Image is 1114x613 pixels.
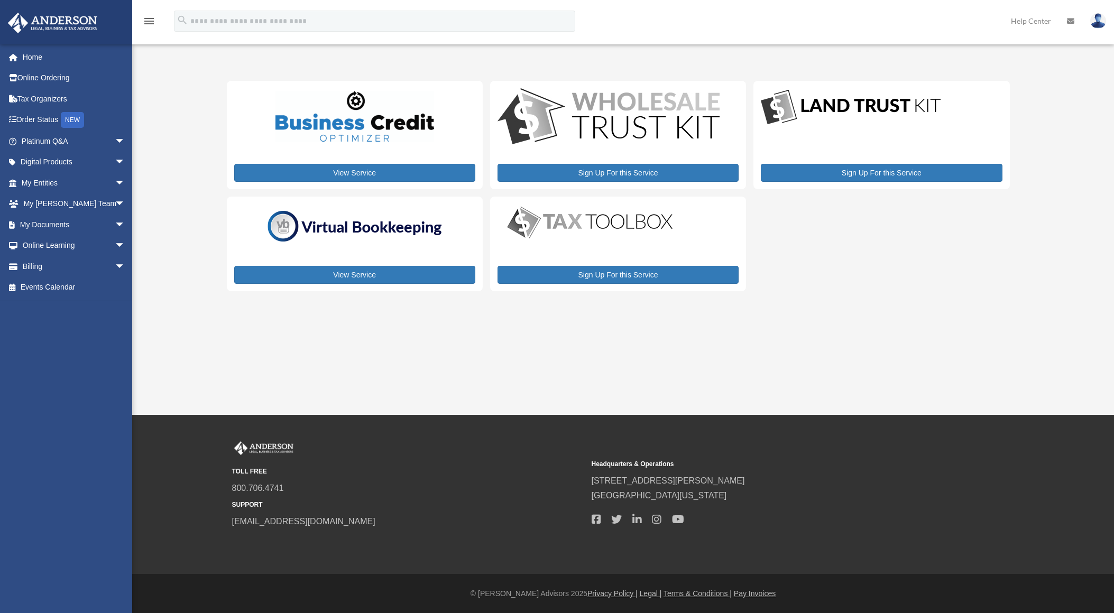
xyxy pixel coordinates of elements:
a: View Service [234,266,475,284]
span: arrow_drop_down [115,214,136,236]
i: search [177,14,188,26]
span: arrow_drop_down [115,256,136,277]
small: Headquarters & Operations [592,459,944,470]
a: Platinum Q&Aarrow_drop_down [7,131,141,152]
a: 800.706.4741 [232,484,284,493]
a: My Entitiesarrow_drop_down [7,172,141,193]
a: Home [7,47,141,68]
div: © [PERSON_NAME] Advisors 2025 [132,587,1114,600]
img: WS-Trust-Kit-lgo-1.jpg [498,88,720,147]
a: Pay Invoices [734,589,776,598]
a: [STREET_ADDRESS][PERSON_NAME] [592,476,745,485]
img: Anderson Advisors Platinum Portal [232,441,296,455]
small: SUPPORT [232,499,584,510]
img: Anderson Advisors Platinum Portal [5,13,100,33]
small: TOLL FREE [232,466,584,477]
a: Tax Organizers [7,88,141,109]
a: Sign Up For this Service [498,164,739,182]
img: User Pic [1090,13,1106,29]
span: arrow_drop_down [115,152,136,173]
span: arrow_drop_down [115,172,136,194]
a: My Documentsarrow_drop_down [7,214,141,235]
a: Privacy Policy | [587,589,638,598]
a: Online Learningarrow_drop_down [7,235,141,256]
a: [GEOGRAPHIC_DATA][US_STATE] [592,491,727,500]
a: menu [143,18,155,27]
i: menu [143,15,155,27]
a: Order StatusNEW [7,109,141,131]
a: Online Ordering [7,68,141,89]
a: Events Calendar [7,277,141,298]
a: Billingarrow_drop_down [7,256,141,277]
span: arrow_drop_down [115,235,136,257]
a: Digital Productsarrow_drop_down [7,152,136,173]
a: [EMAIL_ADDRESS][DOMAIN_NAME] [232,517,375,526]
span: arrow_drop_down [115,193,136,215]
a: Legal | [640,589,662,598]
span: arrow_drop_down [115,131,136,152]
a: Sign Up For this Service [498,266,739,284]
a: Terms & Conditions | [664,589,732,598]
a: My [PERSON_NAME] Teamarrow_drop_down [7,193,141,215]
a: Sign Up For this Service [761,164,1002,182]
div: NEW [61,112,84,128]
a: View Service [234,164,475,182]
img: taxtoolbox_new-1.webp [498,204,683,241]
img: LandTrust_lgo-1.jpg [761,88,941,127]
